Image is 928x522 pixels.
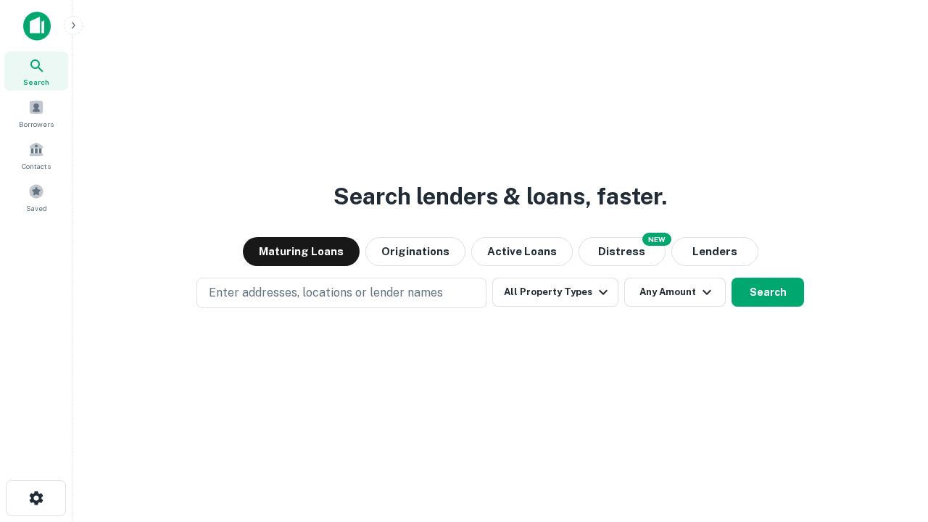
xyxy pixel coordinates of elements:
[4,51,68,91] a: Search
[732,278,804,307] button: Search
[196,278,486,308] button: Enter addresses, locations or lender names
[855,406,928,476] iframe: Chat Widget
[23,76,49,88] span: Search
[243,237,360,266] button: Maturing Loans
[19,118,54,130] span: Borrowers
[642,233,671,246] div: NEW
[4,94,68,133] a: Borrowers
[23,12,51,41] img: capitalize-icon.png
[4,178,68,217] a: Saved
[492,278,618,307] button: All Property Types
[26,202,47,214] span: Saved
[4,136,68,175] a: Contacts
[209,284,443,302] p: Enter addresses, locations or lender names
[624,278,726,307] button: Any Amount
[579,237,666,266] button: Search distressed loans with lien and other non-mortgage details.
[471,237,573,266] button: Active Loans
[365,237,465,266] button: Originations
[333,179,667,214] h3: Search lenders & loans, faster.
[671,237,758,266] button: Lenders
[22,160,51,172] span: Contacts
